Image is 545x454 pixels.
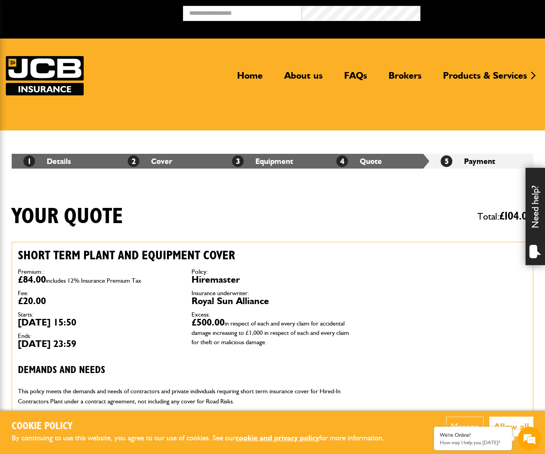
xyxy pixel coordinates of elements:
[18,318,180,327] dd: [DATE] 15:50
[18,364,353,377] h3: Demands and needs
[441,155,452,167] span: 5
[6,56,84,95] a: JCB Insurance Services
[12,421,397,433] h2: Cookie Policy
[12,432,397,444] p: By continuing to use this website, you agree to our use of cookies. See our for more information.
[18,275,180,284] dd: £84.00
[383,70,427,88] a: Brokers
[232,157,293,166] a: 3Equipment
[232,155,244,167] span: 3
[128,157,172,166] a: 2Cover
[231,70,269,88] a: Home
[18,311,180,318] dt: Starts:
[192,275,353,284] dd: Hiremaster
[46,277,141,284] span: includes 12% Insurance Premium Tax
[338,70,373,88] a: FAQs
[192,269,353,275] dt: Policy:
[192,320,349,346] span: in respect of each and every claim for accidental damage increasing to £1,000 in respect of each ...
[336,155,348,167] span: 4
[429,154,533,169] li: Payment
[192,318,353,346] dd: £500.00
[18,290,180,296] dt: Fee:
[18,386,353,406] p: This policy meets the demands and needs of contractors and private individuals requiring short te...
[477,208,533,225] span: Total:
[12,204,123,230] h1: Your quote
[18,248,353,263] h2: Short term plant and equipment cover
[23,157,71,166] a: 1Details
[6,56,84,95] img: JCB Insurance Services logo
[18,339,180,348] dd: [DATE] 23:59
[446,417,483,436] button: Manage
[23,155,35,167] span: 1
[440,440,506,445] p: How may I help you today?
[128,155,139,167] span: 2
[236,433,319,442] a: cookie and privacy policy
[499,211,533,222] span: £
[192,296,353,306] dd: Royal Sun Alliance
[325,154,429,169] li: Quote
[278,70,329,88] a: About us
[18,269,180,275] dt: Premium::
[440,432,506,438] div: We're Online!
[437,70,533,88] a: Products & Services
[192,290,353,296] dt: Insurance underwriter:
[18,296,180,306] dd: £20.00
[505,211,533,222] span: 104.00
[526,168,545,265] div: Need help?
[489,417,533,436] button: Allow all
[18,333,180,339] dt: Ends:
[192,311,353,318] dt: Excess:
[420,6,539,18] button: Broker Login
